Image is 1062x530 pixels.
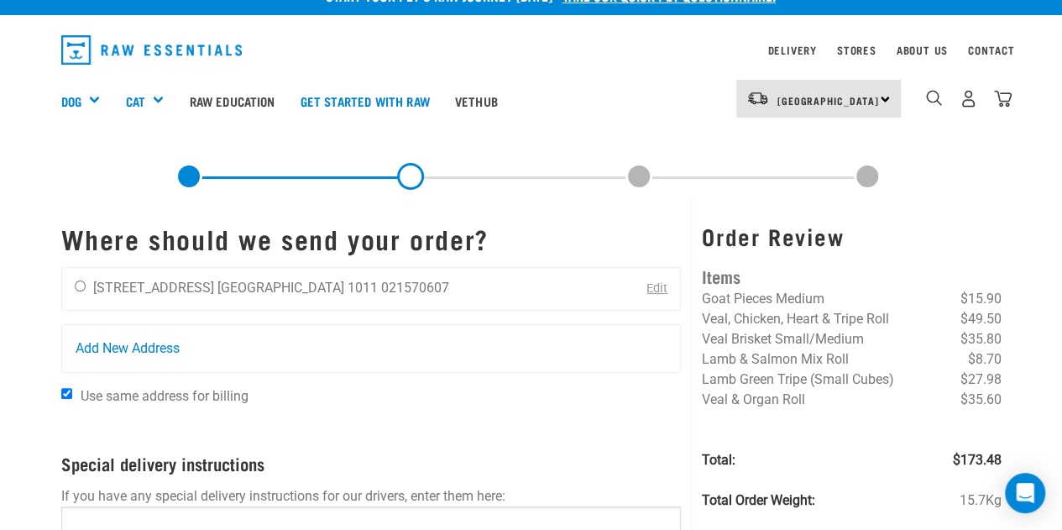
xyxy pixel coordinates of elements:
strong: Total: [702,452,735,468]
img: home-icon-1@2x.png [926,90,942,106]
img: Raw Essentials Logo [61,35,243,65]
span: Lamb & Salmon Mix Roll [702,351,849,367]
li: 021570607 [381,280,449,296]
span: [GEOGRAPHIC_DATA] [777,97,879,103]
a: Cat [125,92,144,111]
a: Edit [646,281,667,296]
span: $15.90 [960,289,1001,309]
div: Open Intercom Messenger [1005,473,1045,513]
span: Lamb Green Tripe (Small Cubes) [702,371,894,387]
p: If you have any special delivery instructions for our drivers, enter them here: [61,486,682,506]
span: $35.60 [960,390,1001,410]
span: Add New Address [76,338,180,359]
a: About Us [896,47,947,53]
a: Vethub [442,67,510,134]
a: Delivery [767,47,816,53]
span: Veal & Organ Roll [702,391,805,407]
span: Veal Brisket Small/Medium [702,331,864,347]
img: user.png [960,90,977,108]
span: $27.98 [960,370,1001,390]
input: Use same address for billing [61,388,72,399]
h3: Order Review [702,223,1001,249]
li: [GEOGRAPHIC_DATA] 1011 [217,280,378,296]
span: Use same address for billing [81,388,248,404]
a: Dog [61,92,81,111]
a: Get started with Raw [288,67,442,134]
h4: Items [702,263,1001,289]
strong: Total Order Weight: [702,492,815,508]
a: Add New Address [62,325,681,372]
span: Goat Pieces Medium [702,291,824,307]
img: home-icon@2x.png [994,90,1012,108]
span: 15.7Kg [959,491,1001,511]
span: $49.50 [960,309,1001,329]
span: $173.48 [952,450,1001,470]
span: $35.80 [960,329,1001,349]
span: $8.70 [967,349,1001,370]
h4: Special delivery instructions [61,454,682,473]
img: van-moving.png [746,91,769,106]
a: Contact [968,47,1015,53]
span: Veal, Chicken, Heart & Tripe Roll [702,311,889,327]
a: Raw Education [176,67,287,134]
h1: Where should we send your order? [61,223,682,254]
a: Stores [837,47,876,53]
nav: dropdown navigation [48,29,1015,71]
li: [STREET_ADDRESS] [93,280,214,296]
